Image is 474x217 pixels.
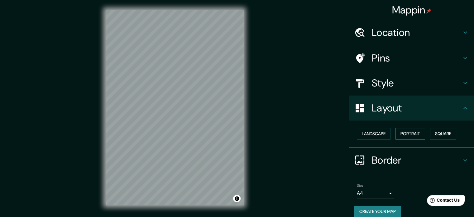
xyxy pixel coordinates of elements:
canvas: Map [106,10,244,205]
h4: Border [372,154,462,166]
label: Size [357,183,363,188]
div: Border [349,148,474,173]
h4: Pins [372,52,462,64]
iframe: Help widget launcher [419,193,467,210]
button: Landscape [357,128,390,140]
div: Layout [349,96,474,121]
div: Location [349,20,474,45]
img: pin-icon.png [426,8,431,13]
h4: Location [372,26,462,39]
div: Pins [349,46,474,71]
h4: Layout [372,102,462,114]
h4: Mappin [392,4,432,16]
div: Style [349,71,474,96]
h4: Style [372,77,462,89]
div: A4 [357,188,394,198]
button: Toggle attribution [233,195,241,202]
button: Portrait [395,128,425,140]
button: Square [430,128,456,140]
